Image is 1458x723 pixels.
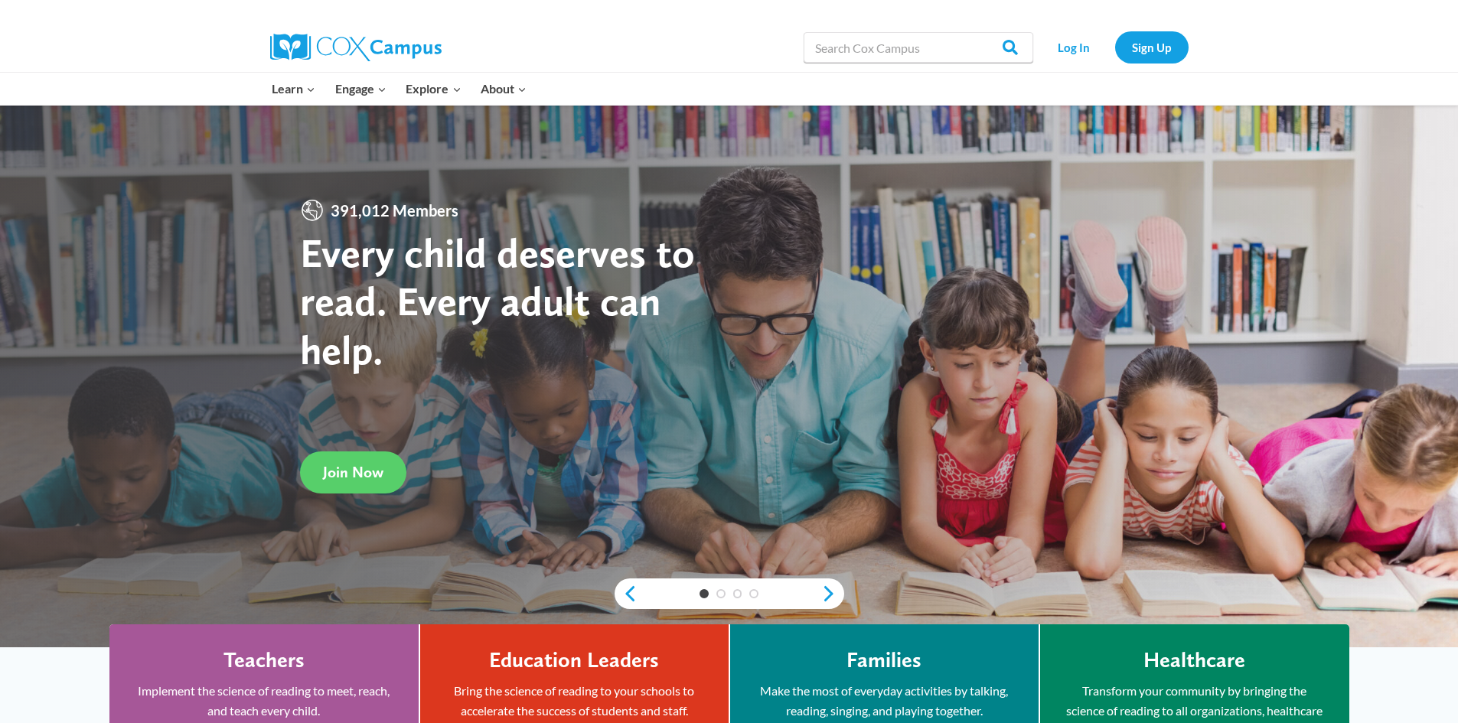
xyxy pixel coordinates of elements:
[733,589,742,598] a: 3
[223,647,305,673] h4: Teachers
[1143,647,1245,673] h4: Healthcare
[804,32,1033,63] input: Search Cox Campus
[700,589,709,598] a: 1
[406,79,461,99] span: Explore
[335,79,387,99] span: Engage
[1041,31,1107,63] a: Log In
[300,228,695,374] strong: Every child deserves to read. Every adult can help.
[615,578,844,609] div: content slider buttons
[263,73,537,105] nav: Primary Navigation
[323,463,383,481] span: Join Now
[615,585,638,603] a: previous
[749,589,758,598] a: 4
[300,451,406,493] a: Join Now
[443,681,706,720] p: Bring the science of reading to your schools to accelerate the success of students and staff.
[270,34,442,61] img: Cox Campus
[489,647,659,673] h4: Education Leaders
[1041,31,1189,63] nav: Secondary Navigation
[481,79,527,99] span: About
[132,681,396,720] p: Implement the science of reading to meet, reach, and teach every child.
[272,79,315,99] span: Learn
[846,647,921,673] h4: Families
[1115,31,1189,63] a: Sign Up
[821,585,844,603] a: next
[325,198,465,223] span: 391,012 Members
[753,681,1016,720] p: Make the most of everyday activities by talking, reading, singing, and playing together.
[716,589,726,598] a: 2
